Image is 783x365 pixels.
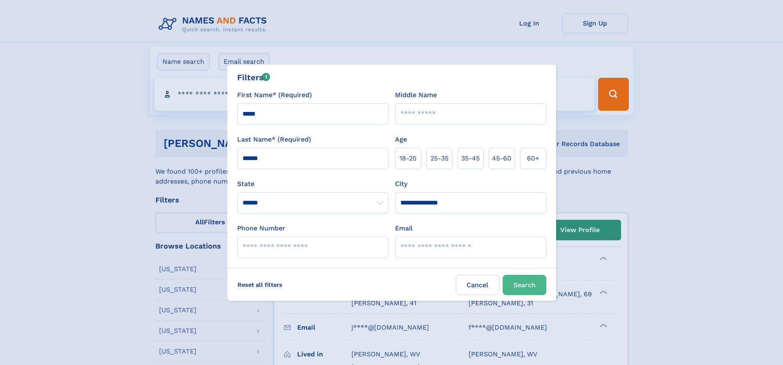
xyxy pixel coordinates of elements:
[237,135,311,144] label: Last Name* (Required)
[237,90,312,100] label: First Name* (Required)
[456,275,499,295] label: Cancel
[237,223,285,233] label: Phone Number
[400,153,416,163] span: 18‑25
[492,153,511,163] span: 45‑60
[461,153,480,163] span: 35‑45
[395,135,407,144] label: Age
[237,179,388,189] label: State
[395,90,437,100] label: Middle Name
[527,153,539,163] span: 60+
[395,179,407,189] label: City
[430,153,448,163] span: 25‑35
[395,223,413,233] label: Email
[237,71,270,84] div: Filters
[232,275,288,295] label: Reset all filters
[503,275,546,295] button: Search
